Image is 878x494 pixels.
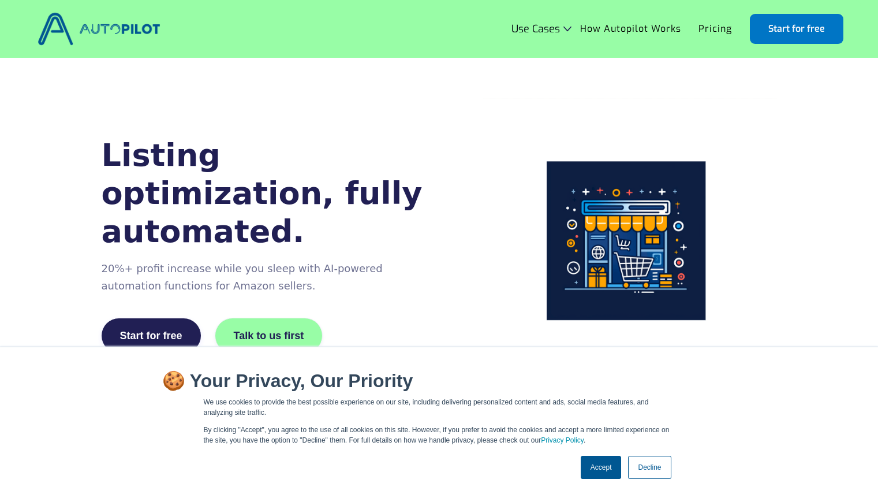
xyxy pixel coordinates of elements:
h2: 🍪 Your Privacy, Our Priority [162,370,716,391]
a: Start for free [102,318,201,353]
p: We use cookies to provide the best possible experience on our site, including delivering personal... [204,397,675,418]
a: Privacy Policy [541,436,584,444]
a: Accept [581,456,622,479]
h1: Listing optimization, fully automated. [102,136,432,251]
a: Start for free [750,14,843,44]
div: Talk to us first [234,330,304,341]
div: Start for free [120,330,182,341]
p: By clicking "Accept", you agree to the use of all cookies on this site. However, if you prefer to... [204,425,675,445]
div: Use Cases [511,23,571,35]
div: Use Cases [511,23,560,35]
a: Decline [628,456,671,479]
img: Icon Rounded Chevron Dark - BRIX Templates [563,26,571,31]
a: How Autopilot Works [571,18,690,40]
a: Talk to us first [215,318,323,354]
a: Pricing [690,18,741,40]
p: 20%+ profit increase while you sleep with AI-powered automation functions for Amazon sellers. [102,260,432,295]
